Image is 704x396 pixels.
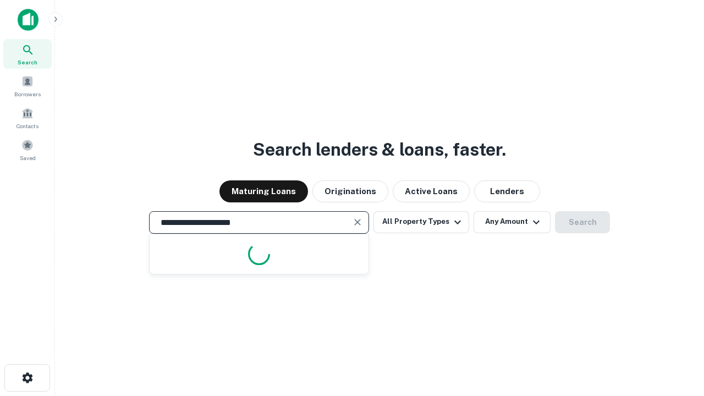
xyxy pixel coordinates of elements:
[18,9,38,31] img: capitalize-icon.png
[474,180,540,202] button: Lenders
[3,71,52,101] a: Borrowers
[373,211,469,233] button: All Property Types
[18,58,37,67] span: Search
[393,180,470,202] button: Active Loans
[16,122,38,130] span: Contacts
[3,103,52,133] a: Contacts
[219,180,308,202] button: Maturing Loans
[253,136,506,163] h3: Search lenders & loans, faster.
[350,215,365,230] button: Clear
[649,308,704,361] iframe: Chat Widget
[20,153,36,162] span: Saved
[14,90,41,98] span: Borrowers
[3,39,52,69] a: Search
[3,135,52,164] a: Saved
[474,211,551,233] button: Any Amount
[312,180,388,202] button: Originations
